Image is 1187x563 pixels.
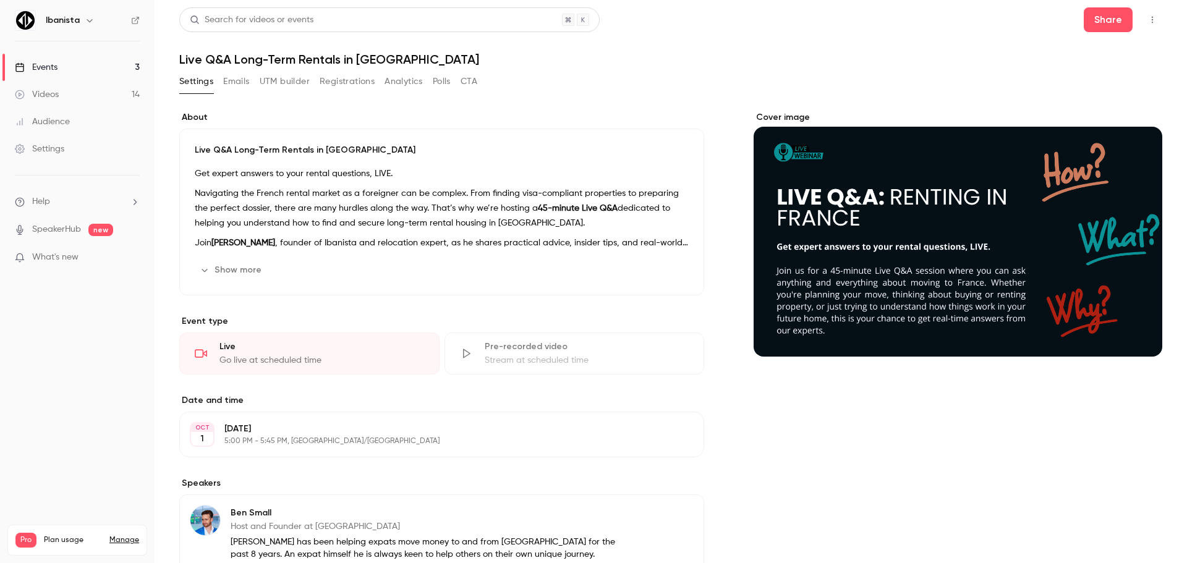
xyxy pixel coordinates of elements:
button: Settings [179,72,213,91]
p: [PERSON_NAME] has been helping expats move money to and from [GEOGRAPHIC_DATA] for the past 8 yea... [231,536,624,561]
img: Ibanista [15,11,35,30]
p: Navigating the French rental market as a foreigner can be complex. From finding visa-compliant pr... [195,186,689,231]
section: Cover image [754,111,1162,357]
div: Stream at scheduled time [485,354,689,366]
button: UTM builder [260,72,310,91]
div: Pre-recorded videoStream at scheduled time [445,332,705,375]
span: Help [32,195,50,208]
button: Analytics [385,72,423,91]
button: Polls [433,72,451,91]
p: Join , founder of Ibanista and relocation expert, as he shares practical advice, insider tips, an... [195,235,689,250]
span: What's new [32,251,79,264]
label: Date and time [179,394,704,407]
strong: [PERSON_NAME] [211,239,275,247]
label: Cover image [754,111,1162,124]
div: Audience [15,116,70,128]
button: Registrations [320,72,375,91]
p: 5:00 PM - 5:45 PM, [GEOGRAPHIC_DATA]/[GEOGRAPHIC_DATA] [224,436,639,446]
div: Search for videos or events [190,14,313,27]
button: CTA [461,72,477,91]
p: 1 [200,433,204,445]
div: Settings [15,143,64,155]
div: LiveGo live at scheduled time [179,332,440,375]
h6: Ibanista [46,14,80,27]
button: Share [1084,7,1133,32]
p: Ben Small [231,507,624,519]
div: Events [15,61,57,74]
span: new [88,224,113,236]
label: Speakers [179,477,704,489]
p: Event type [179,315,704,328]
p: Host and Founder at [GEOGRAPHIC_DATA] [231,520,624,533]
p: Live Q&A Long-Term Rentals in [GEOGRAPHIC_DATA] [195,144,689,156]
img: Ben Small [190,506,220,535]
div: Videos [15,88,59,101]
div: Go live at scheduled time [219,354,424,366]
h1: Live Q&A Long-Term Rentals in [GEOGRAPHIC_DATA] [179,52,1162,67]
span: Plan usage [44,535,102,545]
p: [DATE] [224,423,639,435]
div: Pre-recorded video [485,341,689,353]
button: Emails [223,72,249,91]
div: OCT [191,423,213,432]
a: SpeakerHub [32,223,81,236]
label: About [179,111,704,124]
div: Live [219,341,424,353]
a: Manage [109,535,139,545]
span: Pro [15,533,36,548]
strong: 45-minute Live Q&A [538,204,618,213]
li: help-dropdown-opener [15,195,140,208]
p: Get expert answers to your rental questions, LIVE. [195,166,689,181]
iframe: Noticeable Trigger [125,252,140,263]
button: Show more [195,260,269,280]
